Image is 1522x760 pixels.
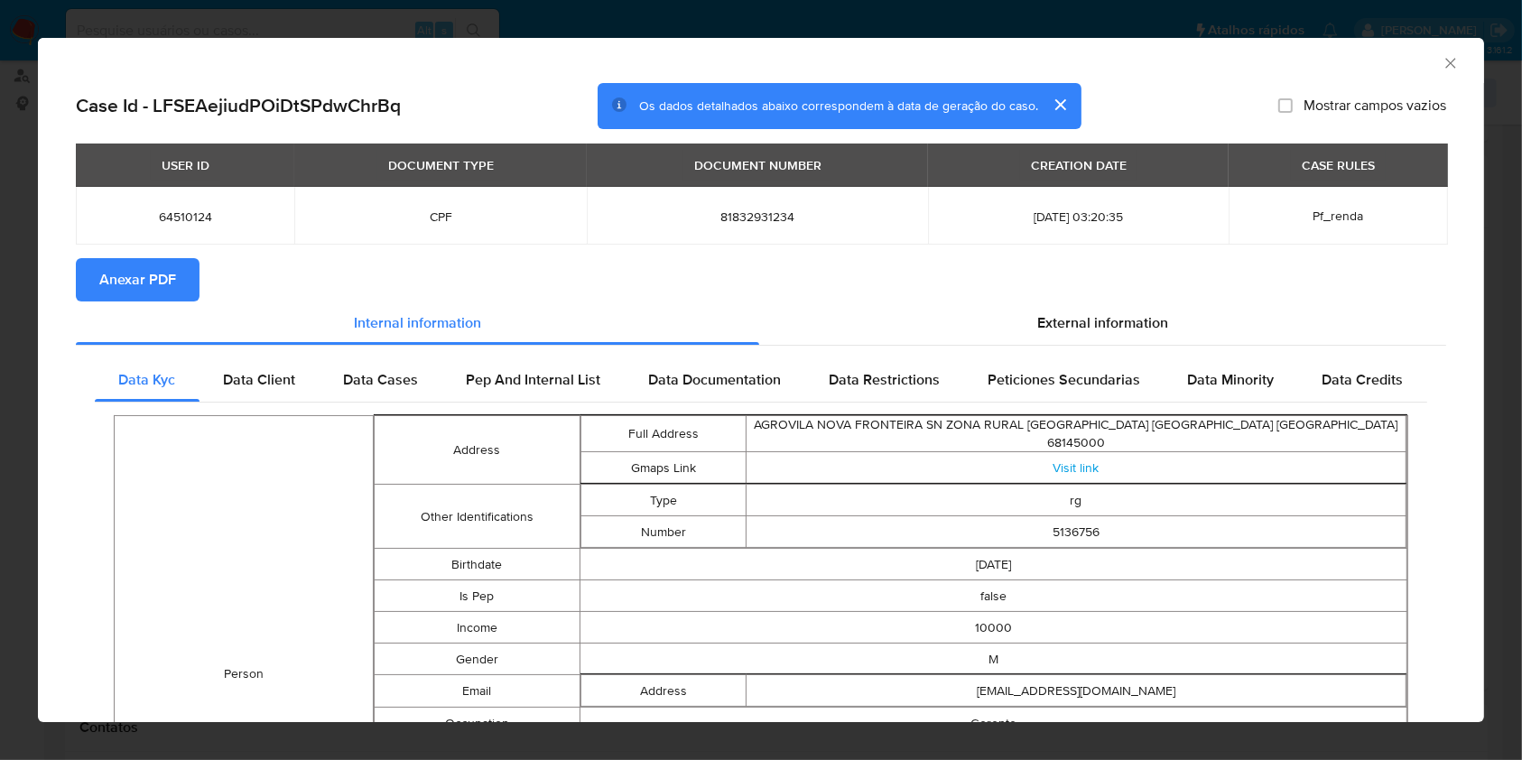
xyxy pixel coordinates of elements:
[581,516,747,548] td: Number
[747,516,1406,548] td: 5136756
[683,150,832,181] div: DOCUMENT NUMBER
[580,612,1407,644] td: 10000
[950,209,1207,225] span: [DATE] 03:20:35
[1291,150,1386,181] div: CASE RULES
[580,580,1407,612] td: false
[374,485,580,549] td: Other Identifications
[354,312,481,333] span: Internal information
[374,549,580,580] td: Birthdate
[1278,98,1293,113] input: Mostrar campos vazios
[580,708,1407,739] td: Gerente
[1188,369,1275,390] span: Data Minority
[988,369,1140,390] span: Peticiones Secundarias
[97,209,273,225] span: 64510124
[580,549,1407,580] td: [DATE]
[1038,83,1081,126] button: cerrar
[223,369,295,390] span: Data Client
[1313,207,1363,225] span: Pf_renda
[99,260,176,300] span: Anexar PDF
[343,369,418,390] span: Data Cases
[581,675,747,707] td: Address
[316,209,565,225] span: CPF
[374,644,580,675] td: Gender
[581,485,747,516] td: Type
[1020,150,1137,181] div: CREATION DATE
[1322,369,1404,390] span: Data Credits
[76,301,1446,345] div: Detailed info
[374,580,580,612] td: Is Pep
[374,708,580,739] td: Occupation
[374,612,580,644] td: Income
[639,97,1038,115] span: Os dados detalhados abaixo correspondem à data de geração do caso.
[747,485,1406,516] td: rg
[648,369,781,390] span: Data Documentation
[581,452,747,484] td: Gmaps Link
[374,416,580,485] td: Address
[1442,54,1458,70] button: Fechar a janela
[38,38,1484,722] div: closure-recommendation-modal
[151,150,220,181] div: USER ID
[608,209,906,225] span: 81832931234
[76,94,401,117] h2: Case Id - LFSEAejiudPOiDtSPdwChrBq
[374,675,580,708] td: Email
[1304,97,1446,115] span: Mostrar campos vazios
[1037,312,1168,333] span: External information
[118,369,175,390] span: Data Kyc
[377,150,505,181] div: DOCUMENT TYPE
[829,369,940,390] span: Data Restrictions
[747,416,1406,452] td: AGROVILA NOVA FRONTEIRA SN ZONA RURAL [GEOGRAPHIC_DATA] [GEOGRAPHIC_DATA] [GEOGRAPHIC_DATA] 68145000
[581,416,747,452] td: Full Address
[95,358,1427,402] div: Detailed internal info
[76,258,200,301] button: Anexar PDF
[747,675,1406,707] td: [EMAIL_ADDRESS][DOMAIN_NAME]
[1053,459,1100,477] a: Visit link
[466,369,600,390] span: Pep And Internal List
[580,644,1407,675] td: M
